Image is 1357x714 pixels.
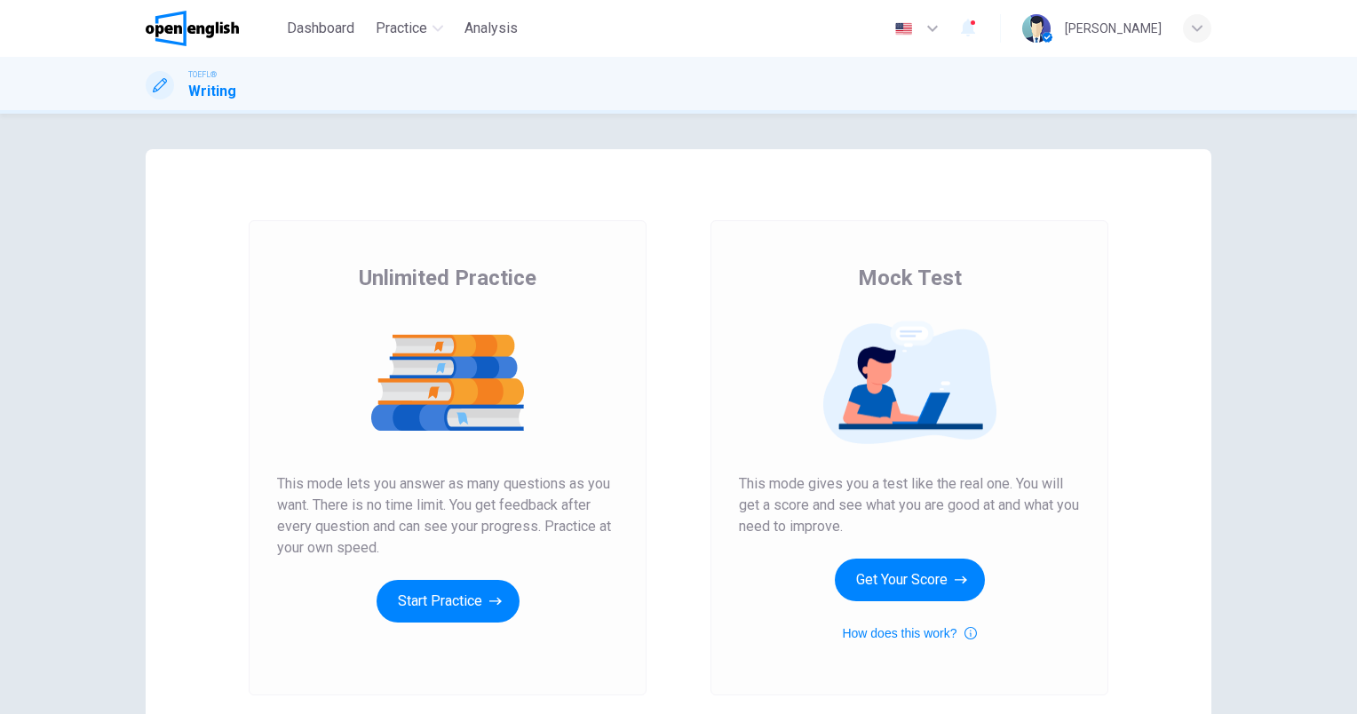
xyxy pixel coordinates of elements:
[359,264,536,292] span: Unlimited Practice
[287,18,354,39] span: Dashboard
[146,11,280,46] a: OpenEnglish logo
[893,22,915,36] img: en
[146,11,239,46] img: OpenEnglish logo
[188,68,217,81] span: TOEFL®
[842,623,976,644] button: How does this work?
[188,81,236,102] h1: Writing
[277,473,618,559] span: This mode lets you answer as many questions as you want. There is no time limit. You get feedback...
[858,264,962,292] span: Mock Test
[835,559,985,601] button: Get Your Score
[739,473,1080,537] span: This mode gives you a test like the real one. You will get a score and see what you are good at a...
[280,12,361,44] button: Dashboard
[377,580,520,623] button: Start Practice
[1022,14,1051,43] img: Profile picture
[376,18,427,39] span: Practice
[457,12,525,44] button: Analysis
[464,18,518,39] span: Analysis
[369,12,450,44] button: Practice
[1065,18,1162,39] div: [PERSON_NAME]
